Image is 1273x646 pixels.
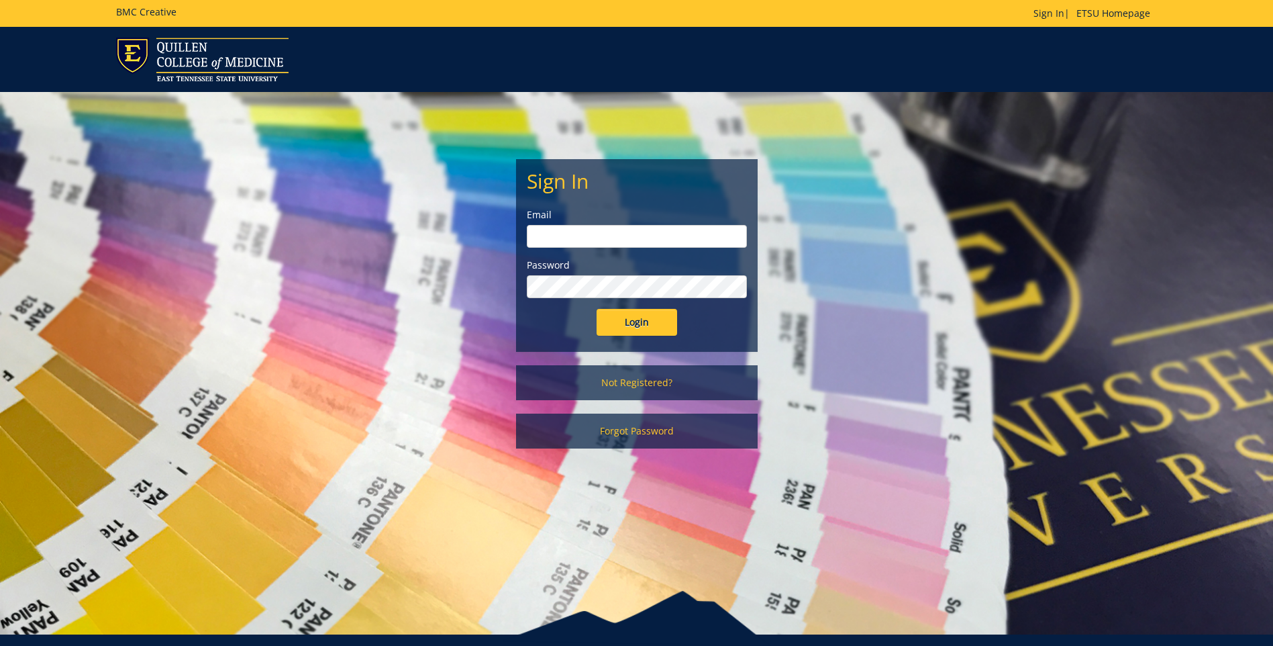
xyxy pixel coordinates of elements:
[597,309,677,336] input: Login
[1070,7,1157,19] a: ETSU Homepage
[1033,7,1157,20] p: |
[116,38,289,81] img: ETSU logo
[516,414,758,449] a: Forgot Password
[527,208,747,222] label: Email
[527,170,747,192] h2: Sign In
[1033,7,1064,19] a: Sign In
[116,7,176,17] h5: BMC Creative
[516,365,758,400] a: Not Registered?
[527,259,747,272] label: Password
